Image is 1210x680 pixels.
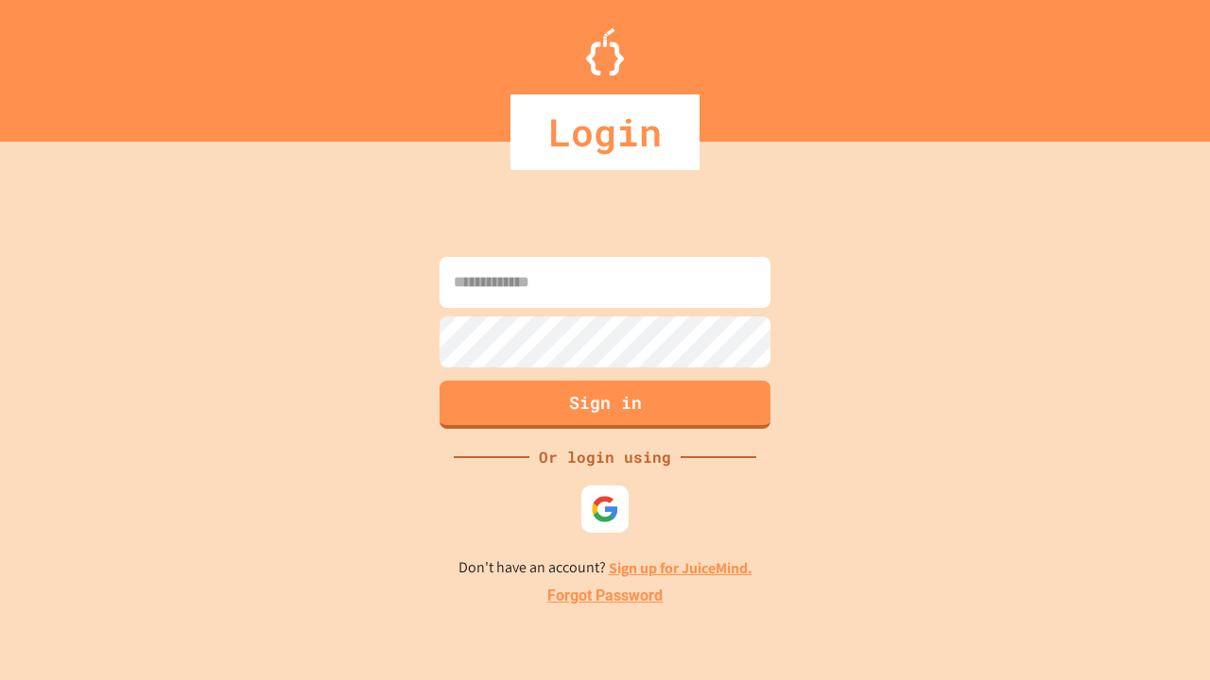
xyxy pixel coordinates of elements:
[510,94,700,170] div: Login
[547,585,663,607] a: Forgot Password
[609,558,752,578] a: Sign up for JuiceMind.
[440,381,770,429] button: Sign in
[458,556,752,580] p: Don't have an account?
[586,28,624,76] img: Logo.svg
[529,446,681,468] div: Or login using
[591,495,619,523] img: google-icon.svg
